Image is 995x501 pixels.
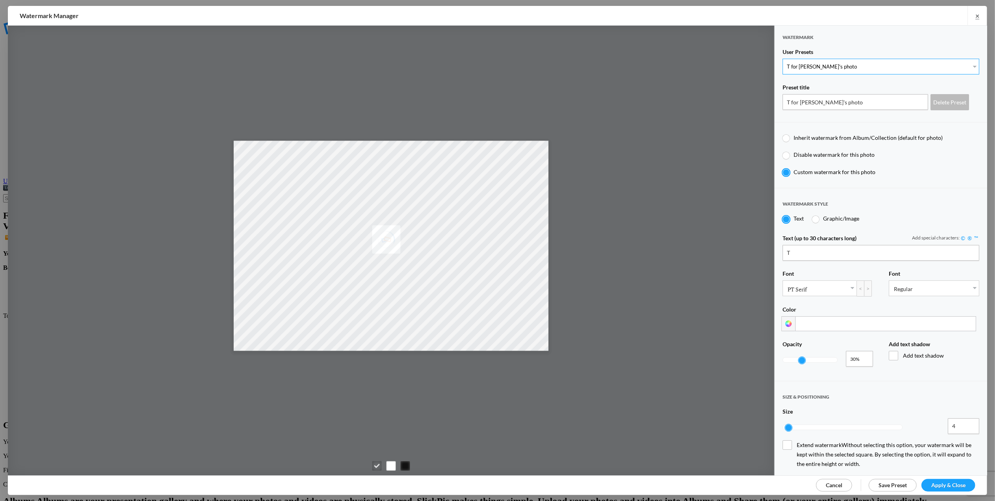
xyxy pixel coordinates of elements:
span: Cancel [826,482,842,488]
input: Enter your text here, for example: © Andy Anderson [783,245,979,261]
a: Regular [889,281,979,296]
span: Graphic/Image [823,215,859,222]
span: Add text shadow [889,351,979,360]
span: Apply & Close [931,482,965,488]
span: Watermark [783,34,814,47]
div: Delete Preset [930,94,969,110]
div: > [864,280,872,297]
span: Custom watermark for this photo [794,169,876,175]
span: Font [889,270,900,280]
span: Opacity [783,341,802,351]
a: Cancel [816,479,852,492]
span: Add text shadow [889,341,930,351]
span: Disable watermark for this photo [794,151,875,158]
a: Save Preset [869,479,917,492]
div: < [857,280,864,297]
span: SIZE & POSITIONING [783,394,829,407]
span: 30% [850,355,864,363]
a: × [967,6,987,25]
span: Without selecting this option, your watermark will be kept within the selected square. By selecti... [797,442,971,467]
div: Add special characters: [912,235,979,241]
input: Name for your Watermark Preset [783,94,928,110]
a: ™ [973,235,979,241]
a: Apply & Close [921,479,975,492]
a: PT Serif [783,281,857,296]
span: Inherit watermark from Album/Collection (default for photo) [794,134,943,141]
span: Extend watermark [783,440,979,469]
span: Text [794,215,804,222]
a: ® [966,235,973,241]
span: Watermark style [783,201,828,214]
span: Size [783,408,793,418]
span: User Presets [783,48,813,59]
span: Preset title [783,84,809,94]
span: Color [783,306,796,316]
h2: Watermark Manager [20,6,642,26]
span: Text (up to 30 characters long) [783,235,857,245]
a: © [960,235,966,241]
span: Save Preset [879,482,907,488]
span: Font [783,270,794,280]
